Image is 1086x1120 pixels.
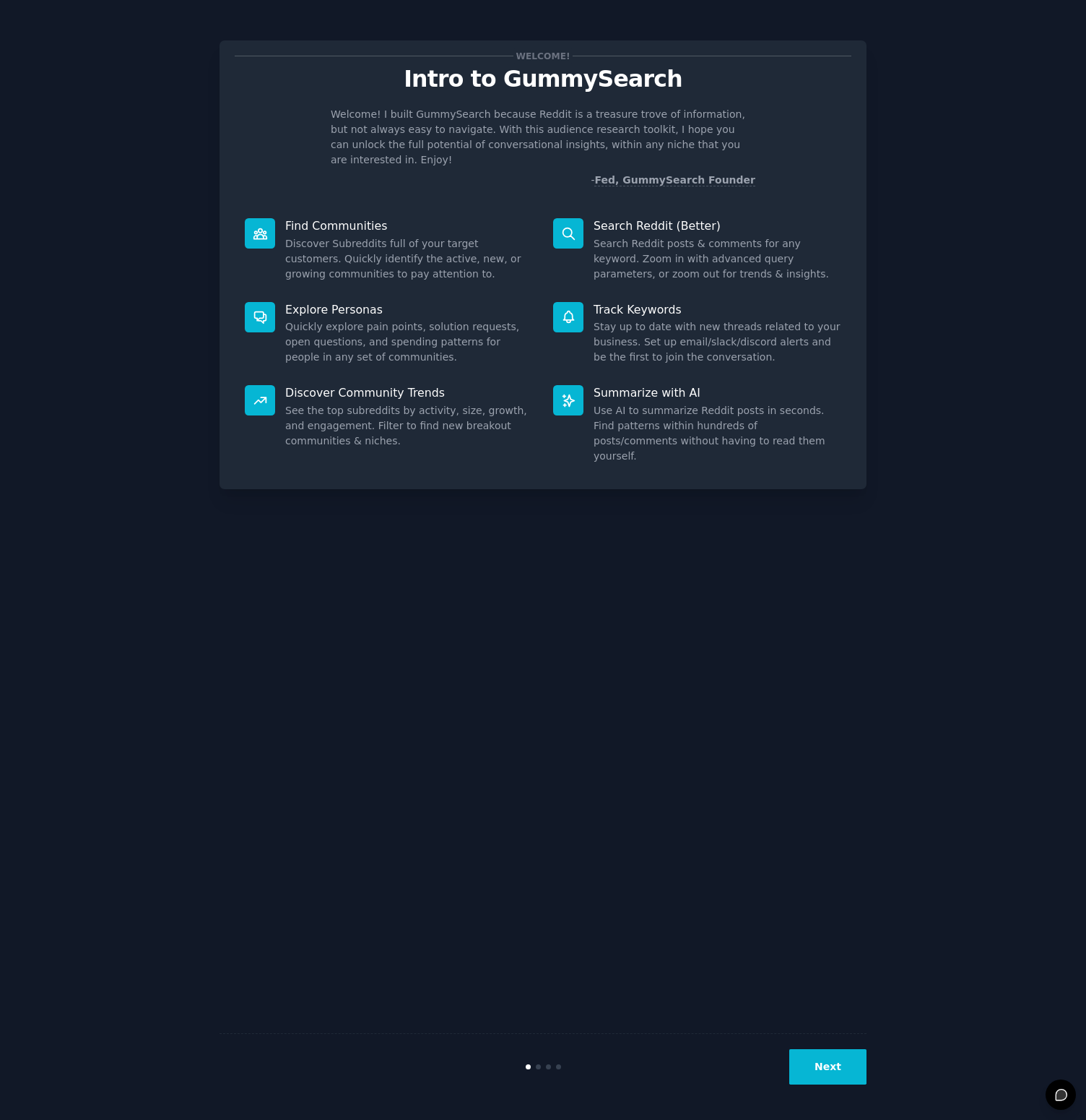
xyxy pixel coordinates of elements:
p: Discover Community Trends [285,385,533,400]
p: Search Reddit (Better) [594,218,841,233]
dd: Discover Subreddits full of your target customers. Quickly identify the active, new, or growing c... [285,236,533,282]
p: Track Keywords [594,302,841,317]
p: Find Communities [285,218,533,233]
button: Next [789,1049,866,1085]
div: - [591,173,755,188]
dd: Search Reddit posts & comments for any keyword. Zoom in with advanced query parameters, or zoom o... [594,236,841,282]
dd: Use AI to summarize Reddit posts in seconds. Find patterns within hundreds of posts/comments with... [594,403,841,464]
dd: Quickly explore pain points, solution requests, open questions, and spending patterns for people ... [285,319,533,365]
dd: Stay up to date with new threads related to your business. Set up email/slack/discord alerts and ... [594,319,841,365]
dd: See the top subreddits by activity, size, growth, and engagement. Filter to find new breakout com... [285,403,533,449]
p: Summarize with AI [594,385,841,400]
p: Explore Personas [285,302,533,317]
p: Intro to GummySearch [235,66,851,92]
span: Welcome! [513,48,573,64]
p: Welcome! I built GummySearch because Reddit is a treasure trove of information, but not always ea... [331,107,755,168]
a: Fed, GummySearch Founder [594,174,755,186]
